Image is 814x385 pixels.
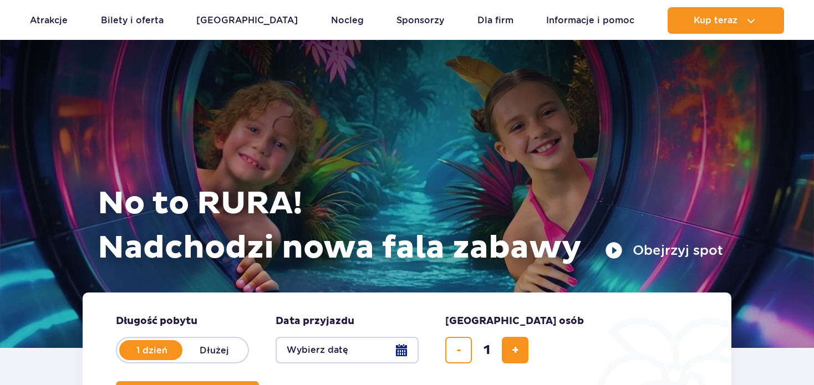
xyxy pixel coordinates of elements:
[116,315,197,328] span: Długość pobytu
[182,338,246,362] label: Dłużej
[396,7,444,34] a: Sponsorzy
[445,315,584,328] span: [GEOGRAPHIC_DATA] osób
[120,338,184,362] label: 1 dzień
[331,7,364,34] a: Nocleg
[98,182,723,270] h1: No to RURA! Nadchodzi nowa fala zabawy
[445,337,472,363] button: usuń bilet
[694,16,737,25] span: Kup teraz
[605,242,723,259] button: Obejrzyj spot
[101,7,164,34] a: Bilety i oferta
[477,7,513,34] a: Dla firm
[276,337,419,363] button: Wybierz datę
[668,7,784,34] button: Kup teraz
[196,7,298,34] a: [GEOGRAPHIC_DATA]
[474,337,500,363] input: liczba biletów
[546,7,634,34] a: Informacje i pomoc
[276,315,354,328] span: Data przyjazdu
[30,7,68,34] a: Atrakcje
[502,337,528,363] button: dodaj bilet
